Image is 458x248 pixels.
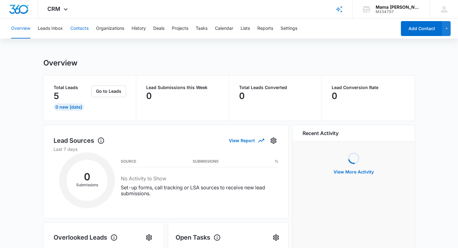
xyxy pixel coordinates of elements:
[327,165,380,179] button: View More Activity
[54,85,90,90] p: Total Leads
[376,5,421,10] div: account name
[54,103,84,111] div: 0 New [DATE]
[376,10,421,14] div: account id
[38,19,63,38] button: Leads Inbox
[144,232,154,242] button: Settings
[241,19,250,38] button: Lists
[153,19,164,38] button: Deals
[121,160,136,163] h3: Source
[146,91,152,101] p: 0
[91,88,126,94] a: Go to Leads
[332,85,405,90] p: Lead Conversion Rate
[70,19,89,38] button: Contacts
[43,58,77,68] h1: Overview
[54,146,278,152] p: Last 7 days
[268,136,278,146] button: Settings
[172,19,188,38] button: Projects
[54,136,105,145] h1: Lead Sources
[11,19,30,38] button: Overview
[67,182,107,188] p: Submissions
[271,232,281,242] button: Settings
[54,91,59,101] p: 5
[47,6,60,12] span: CRM
[281,19,297,38] button: Settings
[196,19,207,38] button: Tasks
[91,85,126,97] button: Go to Leads
[239,91,245,101] p: 0
[121,185,278,196] p: Set-up forms, call tracking or LSA sources to receive new lead submissions.
[303,129,338,137] h6: Recent Activity
[146,85,219,90] p: Lead Submissions this Week
[274,160,278,163] h3: %
[215,19,233,38] button: Calendar
[239,85,312,90] p: Total Leads Converted
[121,175,278,182] h3: No Activity to Show
[401,21,443,36] button: Add Contact
[257,19,273,38] button: Reports
[176,233,221,242] h1: Open Tasks
[192,160,218,163] h3: Submissions
[332,91,337,101] p: 0
[54,233,118,242] h1: Overlooked Leads
[132,19,146,38] button: History
[96,19,124,38] button: Organizations
[67,173,107,181] h2: 0
[229,135,264,146] button: View Report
